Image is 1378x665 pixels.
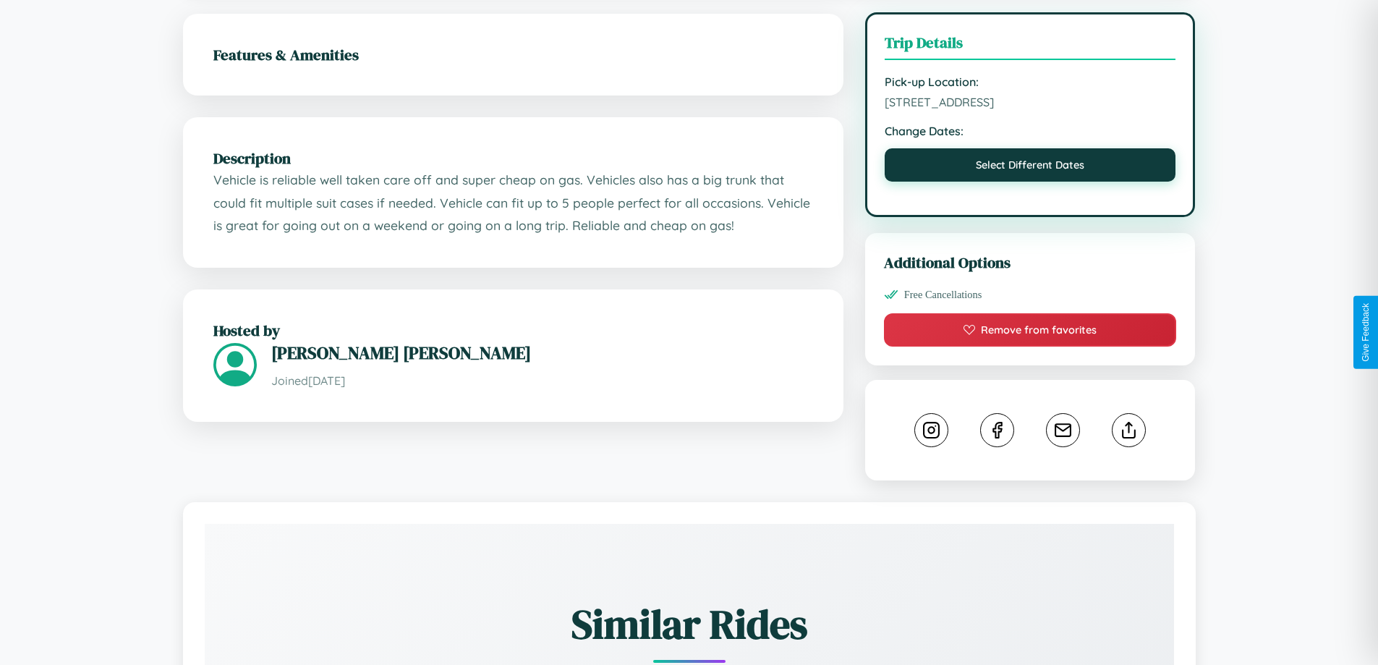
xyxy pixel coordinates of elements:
div: Give Feedback [1361,303,1371,362]
h3: Trip Details [885,32,1176,60]
strong: Change Dates: [885,124,1176,138]
h2: Features & Amenities [213,44,813,65]
h2: Hosted by [213,320,813,341]
span: [STREET_ADDRESS] [885,95,1176,109]
h2: Similar Rides [255,596,1123,652]
h2: Description [213,148,813,169]
strong: Pick-up Location: [885,75,1176,89]
h3: Additional Options [884,252,1177,273]
p: Joined [DATE] [271,370,813,391]
span: Free Cancellations [904,289,982,301]
p: Vehicle is reliable well taken care off and super cheap on gas. Vehicles also has a big trunk tha... [213,169,813,237]
h3: [PERSON_NAME] [PERSON_NAME] [271,341,813,365]
button: Select Different Dates [885,148,1176,182]
button: Remove from favorites [884,313,1177,347]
